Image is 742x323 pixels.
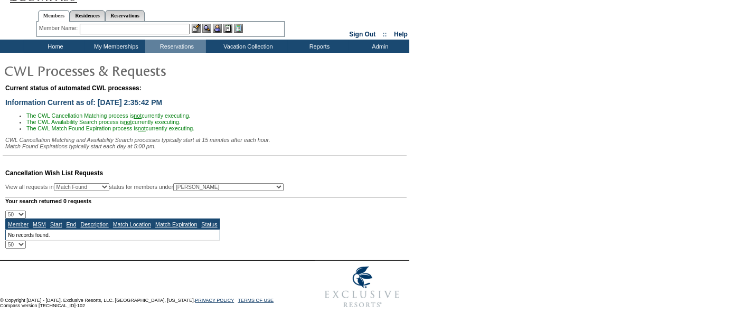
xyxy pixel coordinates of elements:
[38,10,70,22] a: Members
[5,137,407,149] div: CWL Cancellation Matching and Availability Search processes typically start at 15 minutes after e...
[288,40,349,53] td: Reports
[315,261,409,313] img: Exclusive Resorts
[349,31,375,38] a: Sign Out
[80,221,108,227] a: Description
[394,31,408,38] a: Help
[39,24,80,33] div: Member Name:
[206,40,288,53] td: Vacation Collection
[202,24,211,33] img: View
[5,98,162,107] span: Information Current as of: [DATE] 2:35:42 PM
[26,125,194,131] span: The CWL Match Found Expiration process is currently executing.
[195,298,234,303] a: PRIVACY POLICY
[138,125,146,131] u: not
[50,221,62,227] a: Start
[26,112,191,119] span: The CWL Cancellation Matching process is currently executing.
[383,31,387,38] span: ::
[5,183,284,191] div: View all requests in status for members under
[5,169,103,177] span: Cancellation Wish List Requests
[66,221,76,227] a: End
[113,221,151,227] a: Match Location
[33,221,46,227] a: MSM
[145,40,206,53] td: Reservations
[84,40,145,53] td: My Memberships
[234,24,243,33] img: b_calculator.gif
[349,40,409,53] td: Admin
[6,230,220,241] td: No records found.
[192,24,201,33] img: b_edit.gif
[105,10,145,21] a: Reservations
[24,40,84,53] td: Home
[124,119,132,125] u: not
[223,24,232,33] img: Reservations
[155,221,197,227] a: Match Expiration
[5,197,407,204] div: Your search returned 0 requests
[134,112,142,119] u: not
[238,298,274,303] a: TERMS OF USE
[26,119,181,125] span: The CWL Availability Search process is currently executing.
[70,10,105,21] a: Residences
[213,24,222,33] img: Impersonate
[201,221,217,227] a: Status
[5,84,142,92] span: Current status of automated CWL processes:
[8,221,29,227] a: Member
